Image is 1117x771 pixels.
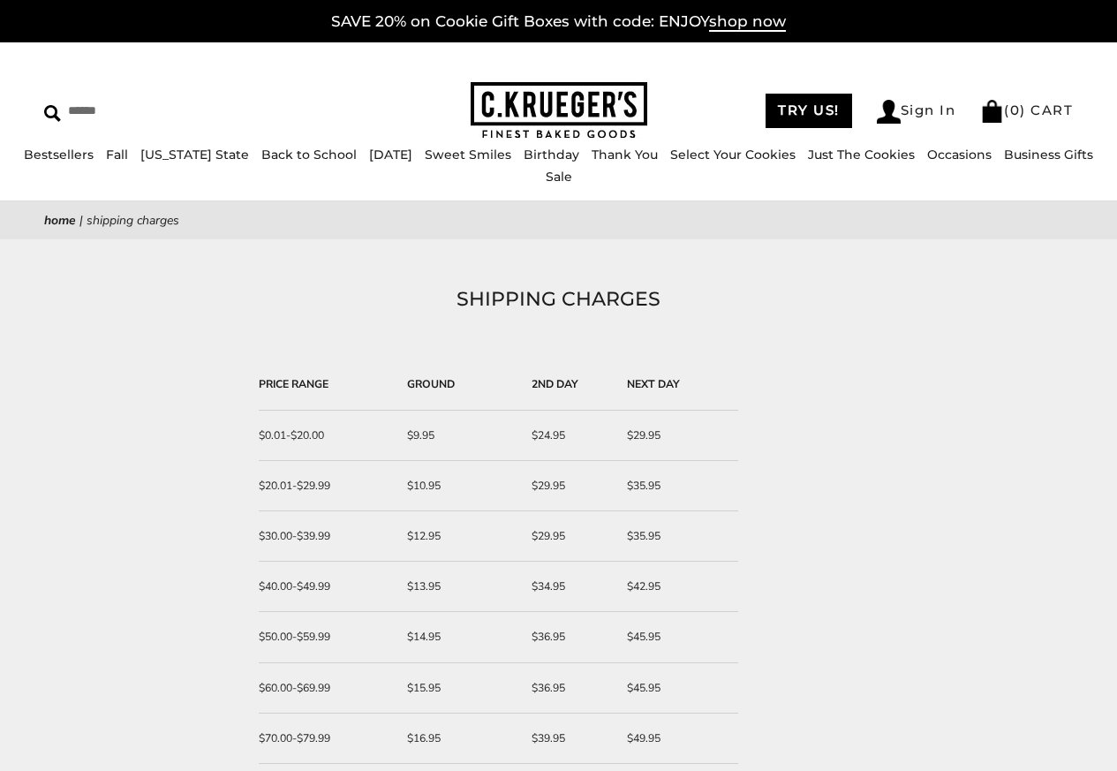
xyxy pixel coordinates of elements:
a: [US_STATE] State [140,147,249,163]
img: Account [877,100,901,124]
td: $24.95 [523,411,617,461]
td: $45.95 [618,663,738,714]
td: $29.95 [523,511,617,562]
td: $15.95 [398,663,523,714]
span: shop now [709,12,786,32]
h1: SHIPPING CHARGES [71,283,1046,315]
a: Bestsellers [24,147,94,163]
div: $30.00-$39.99 [259,527,389,545]
a: Fall [106,147,128,163]
td: $12.95 [398,511,523,562]
td: $35.95 [618,461,738,511]
td: $16.95 [398,714,523,764]
td: $45.95 [618,612,738,662]
span: SHIPPING CHARGES [87,212,179,229]
td: $0.01-$20.00 [259,411,398,461]
span: $20.01-$29.99 [259,479,330,493]
span: | [79,212,83,229]
td: $10.95 [398,461,523,511]
a: Thank You [592,147,658,163]
a: Just The Cookies [808,147,915,163]
td: $39.95 [523,714,617,764]
a: (0) CART [980,102,1073,118]
td: $40.00-$49.99 [259,562,398,612]
strong: PRICE RANGE [259,377,328,391]
td: $36.95 [523,663,617,714]
a: Business Gifts [1004,147,1093,163]
td: $9.95 [398,411,523,461]
td: $14.95 [398,612,523,662]
a: Occasions [927,147,992,163]
span: 0 [1010,102,1021,118]
td: $70.00-$79.99 [259,714,398,764]
a: TRY US! [766,94,852,128]
td: $29.95 [523,461,617,511]
td: $60.00-$69.99 [259,663,398,714]
strong: 2ND DAY [532,377,578,391]
a: Birthday [524,147,579,163]
a: Sweet Smiles [425,147,511,163]
a: Home [44,212,76,229]
strong: NEXT DAY [627,377,680,391]
a: Sign In [877,100,956,124]
strong: GROUND [407,377,455,391]
img: Bag [980,100,1004,123]
a: Back to School [261,147,357,163]
img: C.KRUEGER'S [471,82,647,140]
nav: breadcrumbs [44,210,1073,231]
td: $49.95 [618,714,738,764]
img: Search [44,105,61,122]
td: $34.95 [523,562,617,612]
a: Select Your Cookies [670,147,796,163]
td: $13.95 [398,562,523,612]
td: $42.95 [618,562,738,612]
a: Sale [546,169,572,185]
a: SAVE 20% on Cookie Gift Boxes with code: ENJOYshop now [331,12,786,32]
td: $50.00-$59.99 [259,612,398,662]
td: $35.95 [618,511,738,562]
input: Search [44,97,280,125]
td: $36.95 [523,612,617,662]
a: [DATE] [369,147,412,163]
td: $29.95 [618,411,738,461]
